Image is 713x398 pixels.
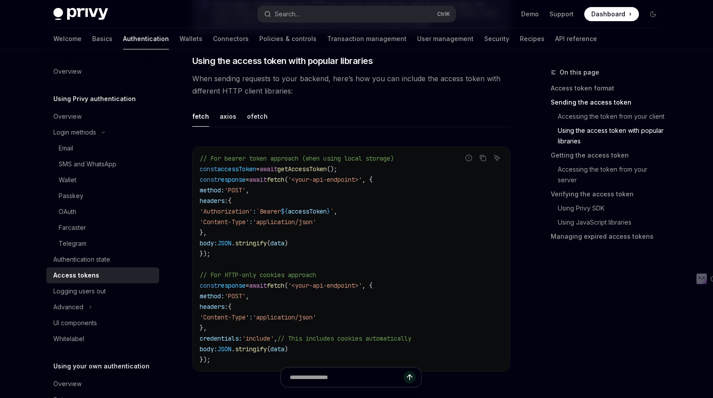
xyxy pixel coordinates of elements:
[53,111,82,122] div: Overview
[259,28,317,49] a: Policies & controls
[200,303,228,311] span: headers:
[246,176,249,184] span: =
[277,334,411,342] span: // This includes cookies automatically
[267,282,284,289] span: fetch
[53,334,84,344] div: Whitelabel
[46,140,159,156] a: Email
[200,313,249,321] span: 'Content-Type'
[59,143,73,154] div: Email
[192,55,373,67] span: Using the access token with popular libraries
[200,218,249,226] span: 'Content-Type'
[549,10,574,19] a: Support
[270,345,284,353] span: data
[288,176,362,184] span: '<your-api-endpoint>'
[256,207,281,215] span: `Bearer
[200,207,253,215] span: 'Authorization'
[53,8,108,20] img: dark logo
[249,282,267,289] span: await
[200,250,210,258] span: });
[242,334,274,342] span: 'include'
[46,204,159,220] a: OAuth
[284,176,288,184] span: (
[463,152,474,164] button: Report incorrect code
[521,10,539,19] a: Demo
[53,361,149,372] h5: Using your own authentication
[46,376,159,392] a: Overview
[284,282,288,289] span: (
[200,239,217,247] span: body:
[224,292,246,300] span: 'POST'
[235,345,267,353] span: stringify
[249,176,267,184] span: await
[46,124,159,140] button: Toggle Login methods section
[200,271,316,279] span: // For HTTP-only cookies approach
[555,28,597,49] a: API reference
[59,222,86,233] div: Farcaster
[200,356,210,364] span: });
[246,282,249,289] span: =
[53,318,97,328] div: UI components
[551,215,667,229] a: Using JavaScript libraries
[217,165,256,173] span: accessToken
[53,302,83,312] div: Advanced
[59,238,86,249] div: Telegram
[284,239,288,247] span: )
[46,188,159,204] a: Passkey
[53,94,136,104] h5: Using Privy authentication
[258,6,455,22] button: Open search
[200,292,224,300] span: method:
[551,109,667,124] a: Accessing the token from your client
[253,207,256,215] span: :
[46,64,159,79] a: Overview
[277,165,327,173] span: getAccessToken
[200,176,217,184] span: const
[247,106,268,127] div: ofetch
[179,28,202,49] a: Wallets
[200,229,207,237] span: },
[551,187,667,201] a: Verifying the access token
[334,207,337,215] span: ,
[551,148,667,162] a: Getting the access token
[59,191,83,201] div: Passkey
[362,176,373,184] span: , {
[274,334,277,342] span: ,
[646,7,660,21] button: Toggle dark mode
[217,239,231,247] span: JSON
[231,239,235,247] span: .
[256,165,260,173] span: =
[591,10,625,19] span: Dashboard
[123,28,169,49] a: Authentication
[59,207,76,217] div: OAuth
[220,106,236,127] div: axios
[46,172,159,188] a: Wallet
[228,303,231,311] span: {
[217,345,231,353] span: JSON
[53,28,82,49] a: Welcome
[288,282,362,289] span: '<your-api-endpoint>'
[231,345,235,353] span: .
[46,331,159,347] a: Whitelabel
[330,207,334,215] span: `
[551,201,667,215] a: Using Privy SDK
[53,379,82,389] div: Overview
[228,197,231,205] span: {
[417,28,474,49] a: User management
[200,282,217,289] span: const
[551,95,667,109] a: Sending the access token
[437,11,450,18] span: Ctrl K
[217,176,246,184] span: response
[46,299,159,315] button: Toggle Advanced section
[46,156,159,172] a: SMS and WhatsApp
[327,165,337,173] span: ();
[92,28,112,49] a: Basics
[551,124,667,148] a: Using the access token with popular libraries
[53,127,96,138] div: Login methods
[477,152,489,164] button: Copy the contents from the code block
[267,176,284,184] span: fetch
[53,286,106,297] div: Logging users out
[200,334,242,342] span: credentials:
[484,28,509,49] a: Security
[59,175,76,185] div: Wallet
[59,159,116,169] div: SMS and WhatsApp
[249,313,253,321] span: :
